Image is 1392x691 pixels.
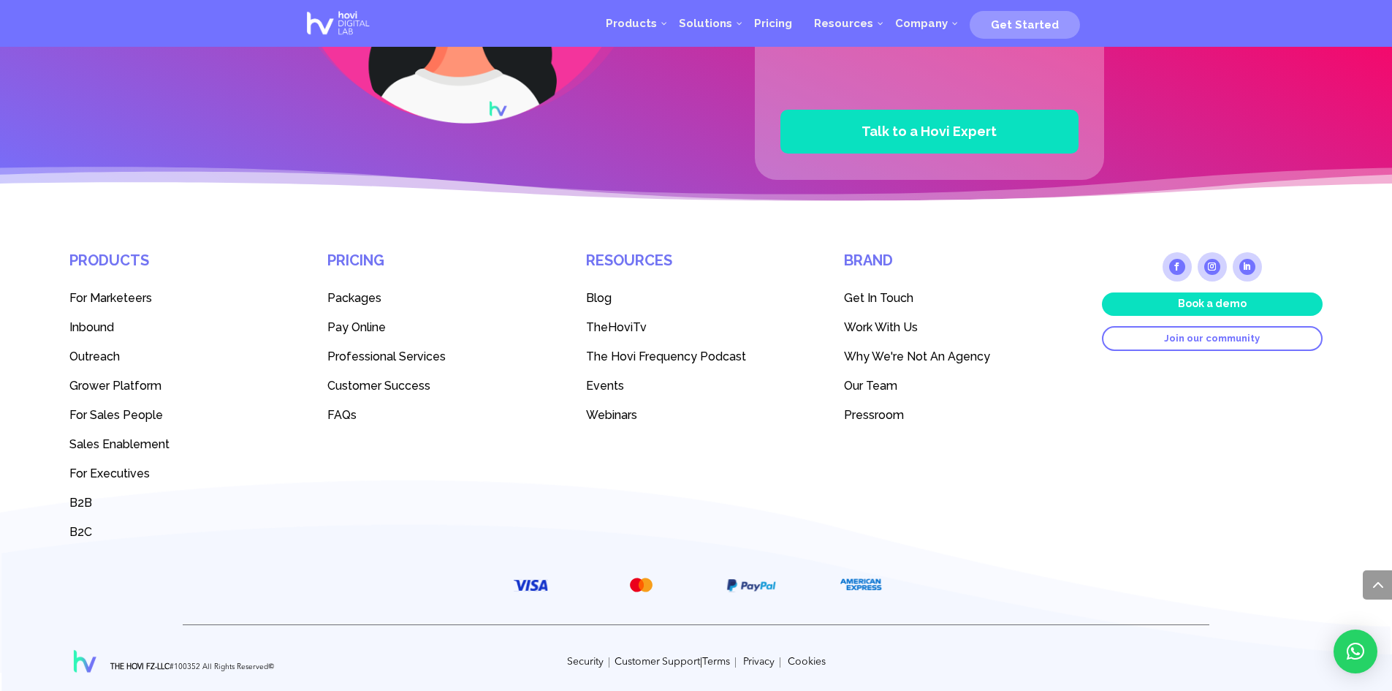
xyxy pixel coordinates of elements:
a: Pressroom [844,401,1065,430]
a: Follow on Instagram [1198,252,1227,282]
span: Blog [586,291,612,305]
a: Outreach [69,342,290,371]
a: Events [586,371,807,401]
iframe: reCAPTCHA [780,37,1003,94]
span: Get In Touch [844,291,913,305]
span: Sales Enablement [69,437,170,451]
a: Get In Touch [844,284,1065,313]
a: Why We're Not An Agency [844,342,1065,371]
a: Pay Online [327,313,548,342]
a: Book a demo [1102,292,1323,316]
img: VISA [514,579,548,592]
span: Grower Platform [69,379,161,393]
a: Join our community [1102,326,1323,351]
span: Professional Services [327,350,446,363]
a: Solutions [668,1,743,45]
span: Why We're Not An Agency [844,350,990,363]
p: | [383,655,1009,670]
span: For Executives [69,467,150,480]
span: Pricing [754,17,792,30]
a: Sales Enablement [69,430,290,459]
a: Follow on Facebook [1163,252,1192,282]
span: | [779,657,781,667]
span: B2B [69,496,92,510]
a: Resources [803,1,884,45]
a: Cookies [788,657,826,667]
span: Events [586,379,624,393]
a: For Sales People [69,401,290,430]
span: | [608,657,610,667]
span: TheHoviTv [586,320,647,334]
span: Packages [327,291,381,305]
h4: Products [69,252,290,284]
span: The Hovi Frequency Podcast [586,350,746,363]
h4: Brand [844,252,1065,284]
button: Talk to a Hovi Expert [780,110,1079,154]
a: Products [595,1,668,45]
a: Pricing [743,1,803,45]
span: For Sales People [69,408,163,422]
span: Products [606,17,657,30]
span: Our Team [844,379,897,393]
a: Our Team [844,371,1065,401]
a: For Executives [69,459,290,488]
h4: Pricing [327,252,548,284]
img: American Express [839,573,883,597]
span: Pay Online [327,320,386,334]
span: Get Started [991,18,1059,31]
span: Company [895,17,948,30]
h4: Resources [586,252,807,284]
span: Webinars [586,408,637,422]
span: Inbound [69,320,114,334]
span: B2C [69,525,92,539]
a: Customer Support [615,657,700,667]
a: Professional Services [327,342,548,371]
span: For Marketeers [69,291,152,305]
a: The Hovi Frequency Podcast [586,342,807,371]
a: Privacy [743,657,775,667]
span: FAQs [327,408,357,422]
a: Work With Us [844,313,1065,342]
span: Resources [814,17,873,30]
span: Pressroom [844,408,904,422]
a: Follow on LinkedIn [1233,252,1262,282]
a: Customer Success [327,371,548,401]
span: Solutions [679,17,732,30]
span: Talk to a Hovi Expert [862,124,997,139]
a: Webinars [586,401,807,430]
a: Blog [586,284,807,313]
a: Security [567,657,604,667]
a: B2B [69,488,290,518]
a: Company [884,1,959,45]
img: MasterCard [626,574,656,596]
a: Get Started [970,12,1080,34]
span: Outreach [69,350,120,363]
a: Inbound [69,313,290,342]
a: Terms [702,657,730,667]
a: For Marketeers [69,284,290,313]
strong: THE HOVI FZ-LLC [110,663,170,671]
a: TheHoviTv [586,313,807,342]
img: PayPal [726,579,776,592]
span: Work With Us [844,320,918,334]
a: Packages [327,284,548,313]
a: B2C [69,518,290,547]
a: Grower Platform [69,371,290,401]
a: FAQs [327,401,548,430]
img: Hovi Digital Lab [69,641,99,676]
span: | [734,657,737,667]
span: Customer Success [327,379,430,393]
p: #100352 All Rights Reserved [110,660,274,675]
